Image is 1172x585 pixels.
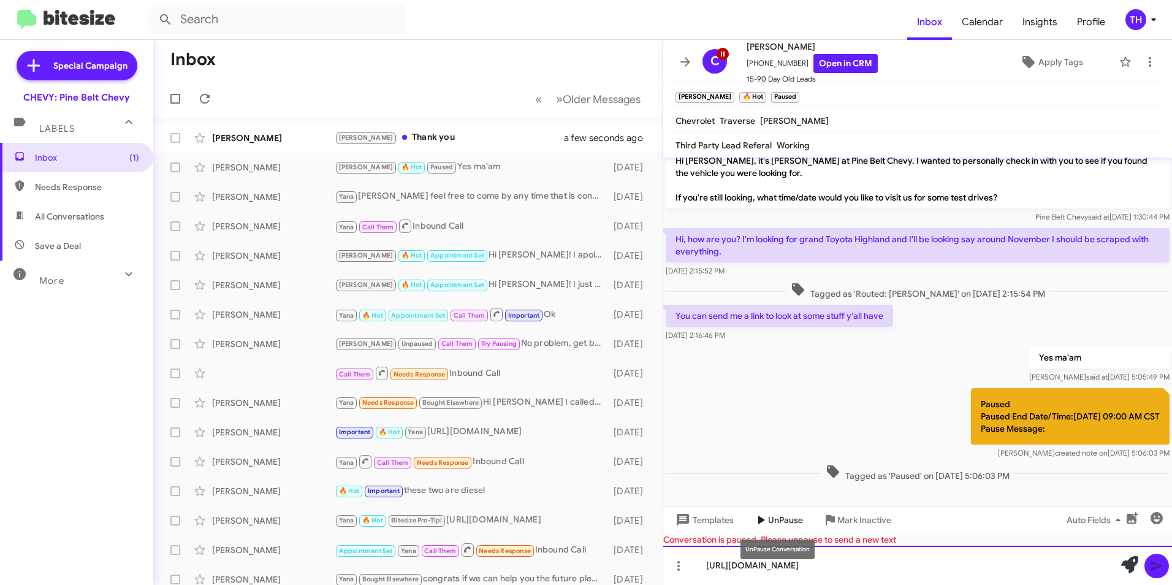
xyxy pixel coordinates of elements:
[998,448,1170,457] span: [PERSON_NAME] [DATE] 5:06:03 PM
[339,370,371,378] span: Call Them
[608,426,653,438] div: [DATE]
[608,544,653,556] div: [DATE]
[430,251,484,259] span: Appointment Set
[377,459,409,467] span: Call Them
[335,278,608,292] div: Hi [PERSON_NAME]! I just wanted to follow up with you and see if you're still going to make it by...
[212,279,335,291] div: [PERSON_NAME]
[608,338,653,350] div: [DATE]
[23,91,130,104] div: CHEVY: Pine Belt Chevy
[212,544,335,556] div: [PERSON_NAME]
[129,151,139,164] span: (1)
[837,509,891,531] span: Mark Inactive
[813,54,878,73] a: Open in CRM
[335,189,608,204] div: [PERSON_NAME] feel free to come by any time that is convenient for you. we have several Traverse ...
[339,134,394,142] span: [PERSON_NAME]
[786,282,1050,300] span: Tagged as 'Routed: [PERSON_NAME]' on [DATE] 2:15:54 PM
[335,218,608,234] div: Inbound Call
[666,150,1170,208] p: Hi [PERSON_NAME], it's [PERSON_NAME] at Pine Belt Chevy. I wanted to personally check in with you...
[339,487,360,495] span: 🔥 Hot
[608,308,653,321] div: [DATE]
[563,93,641,106] span: Older Messages
[368,487,400,495] span: Important
[768,509,803,531] span: UnPause
[720,115,755,126] span: Traverse
[335,337,608,351] div: No problem, get better soon!
[335,454,608,469] div: Inbound Call
[1067,4,1115,40] a: Profile
[663,546,1172,585] div: [URL][DOMAIN_NAME]
[394,370,446,378] span: Needs Response
[508,312,540,319] span: Important
[362,312,383,319] span: 🔥 Hot
[335,425,608,439] div: [URL][DOMAIN_NAME]
[608,367,653,380] div: [DATE]
[339,223,354,231] span: Yana
[579,132,653,144] div: a few seconds ago
[362,516,383,524] span: 🔥 Hot
[675,115,715,126] span: Chevrolet
[401,163,422,171] span: 🔥 Hot
[747,39,878,54] span: [PERSON_NAME]
[212,191,335,203] div: [PERSON_NAME]
[528,86,549,112] button: Previous
[989,51,1113,73] button: Apply Tags
[549,86,648,112] button: Next
[771,92,799,103] small: Paused
[339,312,354,319] span: Yana
[335,160,608,174] div: Yes ma'am
[424,547,456,555] span: Call Them
[362,575,419,583] span: Bought Elsewhere
[608,191,653,203] div: [DATE]
[212,456,335,468] div: [PERSON_NAME]
[556,91,563,107] span: »
[339,459,354,467] span: Yana
[744,509,813,531] button: UnPause
[391,516,442,524] span: Bitesize Pro-Tip!
[335,542,608,557] div: Inbound Call
[747,54,878,73] span: [PHONE_NUMBER]
[335,365,608,381] div: Inbound Call
[739,92,766,103] small: 🔥 Hot
[952,4,1013,40] span: Calendar
[813,509,901,531] button: Mark Inactive
[430,281,484,289] span: Appointment Set
[362,223,394,231] span: Call Them
[401,281,422,289] span: 🔥 Hot
[675,140,772,151] span: Third Party Lead Referal
[821,464,1014,482] span: Tagged as 'Paused' on [DATE] 5:06:03 PM
[408,428,423,436] span: Yana
[335,513,608,527] div: [URL][DOMAIN_NAME]
[1055,448,1108,457] span: created note on
[777,140,810,151] span: Working
[1125,9,1146,30] div: TH
[339,281,394,289] span: [PERSON_NAME]
[339,547,393,555] span: Appointment Set
[148,5,406,34] input: Search
[971,388,1170,445] p: Paused Paused End Date/Time:[DATE] 09:00 AM CST Pause Message:
[212,338,335,350] div: [PERSON_NAME]
[17,51,137,80] a: Special Campaign
[1035,212,1170,221] span: Pine Belt Chevy [DATE] 1:30:44 PM
[401,251,422,259] span: 🔥 Hot
[608,161,653,174] div: [DATE]
[666,266,725,275] span: [DATE] 2:15:52 PM
[339,340,394,348] span: [PERSON_NAME]
[666,228,1170,262] p: Hi, how are you? I'm looking for grand Toyota Highland and I'll be looking say around November I ...
[335,248,608,262] div: Hi [PERSON_NAME]! I apologize for the delayed response. But yes [DATE] would be great
[454,312,485,319] span: Call Them
[747,73,878,85] span: 15-90 Day Old Leads
[907,4,952,40] span: Inbox
[401,547,416,555] span: Yana
[1057,509,1135,531] button: Auto Fields
[335,484,608,498] div: these two are diesel
[339,251,394,259] span: [PERSON_NAME]
[1013,4,1067,40] span: Insights
[39,275,64,286] span: More
[35,181,139,193] span: Needs Response
[1029,372,1170,381] span: [PERSON_NAME] [DATE] 5:05:49 PM
[391,312,445,319] span: Appointment Set
[673,509,734,531] span: Templates
[1038,51,1083,73] span: Apply Tags
[339,163,394,171] span: [PERSON_NAME]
